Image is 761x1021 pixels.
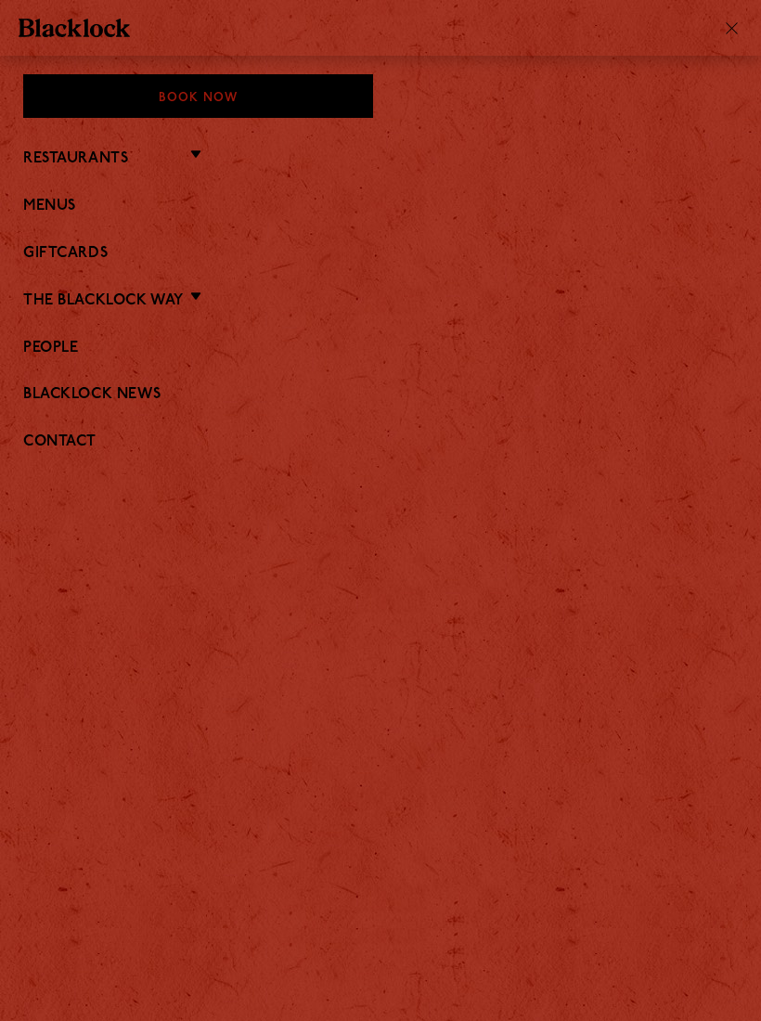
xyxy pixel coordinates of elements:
[23,340,738,357] a: People
[23,433,738,451] a: Contact
[23,386,738,404] a: Blacklock News
[23,74,373,118] div: Book Now
[23,150,128,168] a: Restaurants
[23,245,738,263] a: Giftcards
[23,292,184,310] a: The Blacklock Way
[23,198,738,215] a: Menus
[19,19,130,37] img: BL_Textured_Logo-footer-cropped.svg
